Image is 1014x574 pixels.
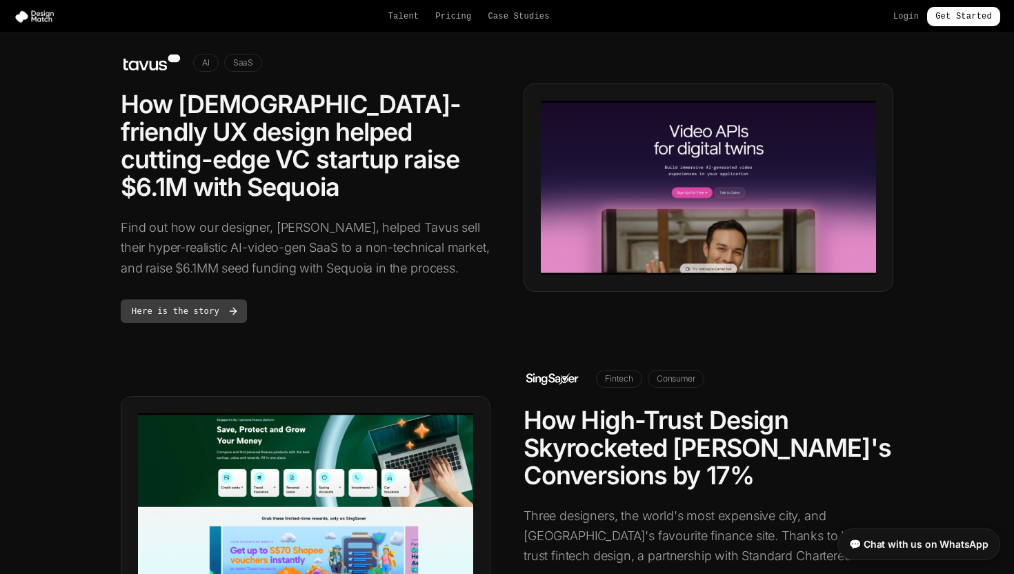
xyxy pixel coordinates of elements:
[121,52,182,74] img: Tavus
[388,11,419,22] a: Talent
[927,7,1000,26] a: Get Started
[524,368,585,390] img: Singsaver
[121,299,247,323] a: Here is the story
[541,101,876,275] img: Tavus Case Study
[121,90,490,201] h2: How [DEMOGRAPHIC_DATA]-friendly UX design helped cutting-edge VC startup raise $6.1M with Sequoia
[488,11,549,22] a: Case Studies
[596,370,642,388] span: Fintech
[837,528,1000,560] a: 💬 Chat with us on WhatsApp
[435,11,471,22] a: Pricing
[14,10,61,23] img: Design Match
[121,304,247,317] a: Here is the story
[524,406,893,489] h2: How High-Trust Design Skyrocketed [PERSON_NAME]'s Conversions by 17%
[893,11,919,22] a: Login
[193,54,219,72] span: AI
[648,370,704,388] span: Consumer
[224,54,262,72] span: SaaS
[121,217,490,278] p: Find out how our designer, [PERSON_NAME], helped Tavus sell their hyper-realistic AI-video-gen Sa...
